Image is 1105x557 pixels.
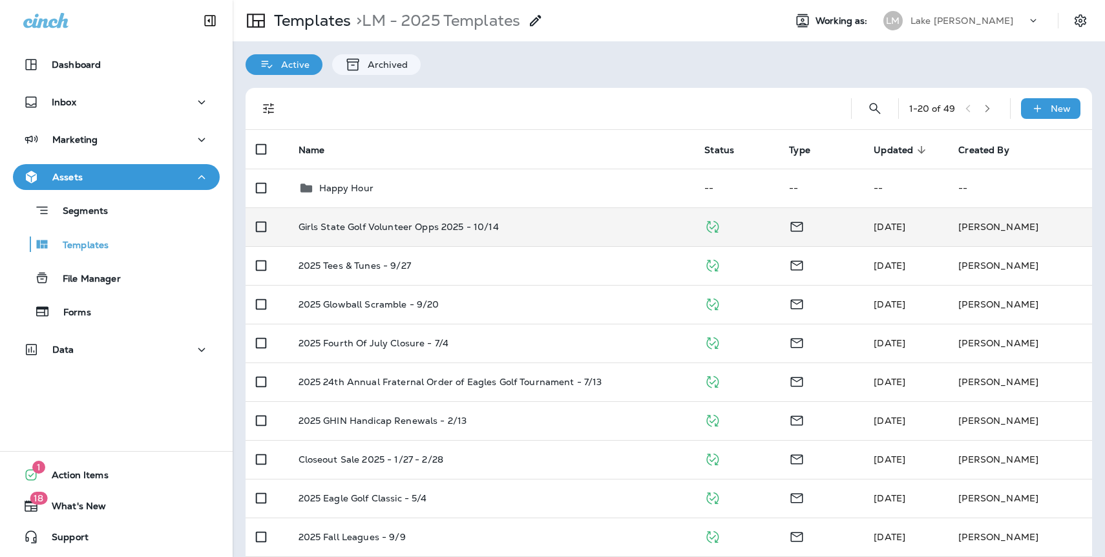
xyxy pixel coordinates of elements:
[948,518,1092,556] td: [PERSON_NAME]
[192,8,228,34] button: Collapse Sidebar
[948,285,1092,324] td: [PERSON_NAME]
[52,59,101,70] p: Dashboard
[704,336,721,348] span: Published
[704,297,721,309] span: Published
[816,16,870,26] span: Working as:
[874,260,905,271] span: Brittany Cummins
[299,260,411,271] p: 2025 Tees & Tunes - 9/27
[275,59,310,70] p: Active
[910,16,1014,26] p: Lake [PERSON_NAME]
[874,454,905,465] span: Brittany Cummins
[299,222,499,232] p: Girls State Golf Volunteer Opps 2025 - 10/14
[948,324,1092,363] td: [PERSON_NAME]
[874,337,905,349] span: Brittany Cummins
[13,462,220,488] button: 1Action Items
[13,196,220,224] button: Segments
[874,531,905,543] span: Brittany Cummins
[13,164,220,190] button: Assets
[52,134,98,145] p: Marketing
[789,491,805,503] span: Email
[704,375,721,386] span: Published
[874,376,905,388] span: Brittany Cummins
[52,172,83,182] p: Assets
[299,299,439,310] p: 2025 Glowball Scramble - 9/20
[50,205,108,218] p: Segments
[39,501,106,516] span: What's New
[789,414,805,425] span: Email
[50,307,91,319] p: Forms
[13,337,220,363] button: Data
[13,298,220,325] button: Forms
[874,415,905,426] span: Brittany Cummins
[789,220,805,231] span: Email
[948,401,1092,440] td: [PERSON_NAME]
[948,440,1092,479] td: [PERSON_NAME]
[779,169,863,207] td: --
[299,145,325,156] span: Name
[704,491,721,503] span: Published
[13,264,220,291] button: File Manager
[958,144,1026,156] span: Created By
[863,169,948,207] td: --
[704,414,721,425] span: Published
[52,97,76,107] p: Inbox
[948,363,1092,401] td: [PERSON_NAME]
[269,11,351,30] p: Templates
[39,470,109,485] span: Action Items
[13,127,220,152] button: Marketing
[13,89,220,115] button: Inbox
[874,221,905,233] span: Pam Borrisove
[50,273,121,286] p: File Manager
[299,338,449,348] p: 2025 Fourth Of July Closure - 7/4
[30,492,47,505] span: 18
[789,452,805,464] span: Email
[874,145,913,156] span: Updated
[704,144,751,156] span: Status
[13,524,220,550] button: Support
[789,144,827,156] span: Type
[704,530,721,541] span: Published
[1069,9,1092,32] button: Settings
[13,52,220,78] button: Dashboard
[862,96,888,121] button: Search Templates
[50,240,109,252] p: Templates
[883,11,903,30] div: LM
[361,59,408,70] p: Archived
[909,103,955,114] div: 1 - 20 of 49
[789,145,810,156] span: Type
[351,11,520,30] p: LM - 2025 Templates
[789,258,805,270] span: Email
[319,183,374,193] p: Happy Hour
[52,344,74,355] p: Data
[299,493,427,503] p: 2025 Eagle Golf Classic - 5/4
[704,452,721,464] span: Published
[874,144,930,156] span: Updated
[704,220,721,231] span: Published
[32,461,45,474] span: 1
[299,532,406,542] p: 2025 Fall Leagues - 9/9
[704,258,721,270] span: Published
[13,493,220,519] button: 18What's New
[789,530,805,541] span: Email
[948,169,1092,207] td: --
[789,297,805,309] span: Email
[299,144,342,156] span: Name
[13,231,220,258] button: Templates
[958,145,1009,156] span: Created By
[1051,103,1071,114] p: New
[299,415,467,426] p: 2025 GHIN Handicap Renewals - 2/13
[789,375,805,386] span: Email
[694,169,779,207] td: --
[789,336,805,348] span: Email
[39,532,89,547] span: Support
[874,299,905,310] span: Brittany Cummins
[299,377,602,387] p: 2025 24th Annual Fraternal Order of Eagles Golf Tournament - 7/13
[299,454,443,465] p: Closeout Sale 2025 - 1/27 - 2/28
[874,492,905,504] span: Brittany Cummins
[948,246,1092,285] td: [PERSON_NAME]
[948,207,1092,246] td: [PERSON_NAME]
[948,479,1092,518] td: [PERSON_NAME]
[704,145,734,156] span: Status
[256,96,282,121] button: Filters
